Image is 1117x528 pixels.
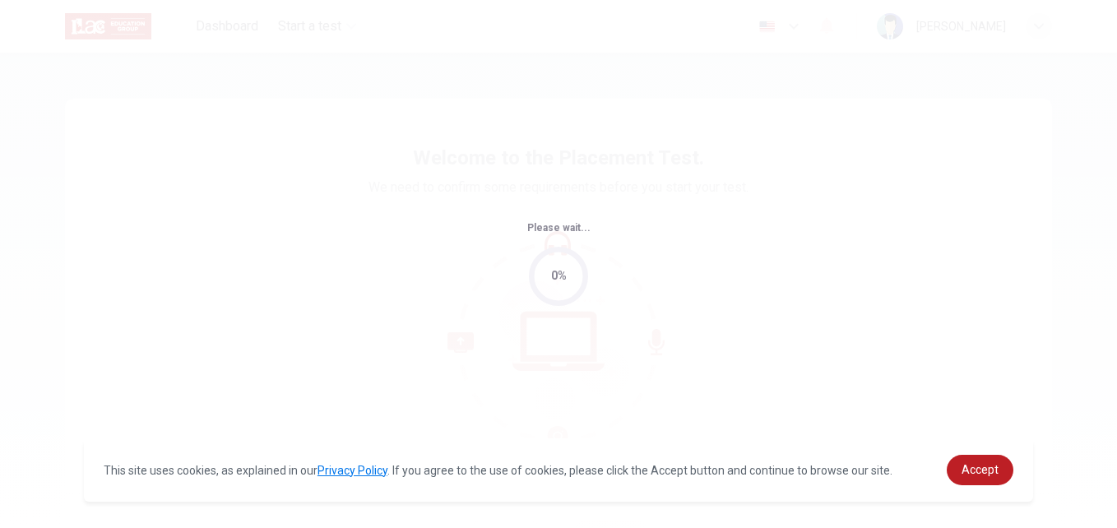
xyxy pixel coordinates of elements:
[947,455,1013,485] a: dismiss cookie message
[104,464,892,477] span: This site uses cookies, as explained in our . If you agree to the use of cookies, please click th...
[527,222,591,234] span: Please wait...
[317,464,387,477] a: Privacy Policy
[962,463,999,476] span: Accept
[84,438,1033,502] div: cookieconsent
[551,266,567,285] div: 0%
